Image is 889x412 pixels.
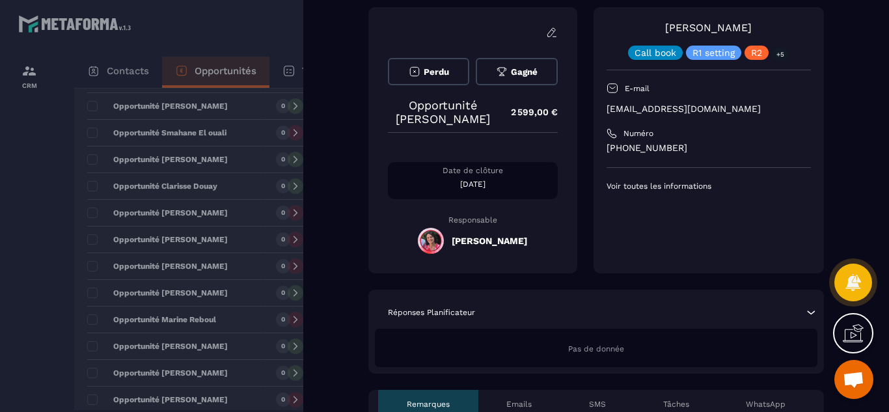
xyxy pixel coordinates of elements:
p: Réponses Planificateur [388,307,475,318]
p: Numéro [623,128,653,139]
p: Tâches [663,399,689,409]
p: WhatsApp [746,399,786,409]
span: Gagné [511,67,538,77]
button: Gagné [476,58,557,85]
p: Voir toutes les informations [607,181,811,191]
p: R1 setting [692,48,735,57]
p: Responsable [388,215,558,225]
p: Opportunité [PERSON_NAME] [388,98,498,126]
span: Perdu [424,67,449,77]
div: Ouvrir le chat [834,360,873,399]
p: SMS [589,399,606,409]
p: 2 599,00 € [498,100,558,125]
p: Emails [506,399,532,409]
p: R2 [751,48,762,57]
h5: [PERSON_NAME] [452,236,527,246]
a: [PERSON_NAME] [665,21,752,34]
p: Date de clôture [388,165,558,176]
span: Pas de donnée [568,344,624,353]
p: [EMAIL_ADDRESS][DOMAIN_NAME] [607,103,811,115]
p: [DATE] [388,179,558,189]
p: Remarques [407,399,450,409]
button: Perdu [388,58,469,85]
p: [PHONE_NUMBER] [607,142,811,154]
p: +5 [772,48,789,61]
p: E-mail [625,83,650,94]
p: Call book [635,48,676,57]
